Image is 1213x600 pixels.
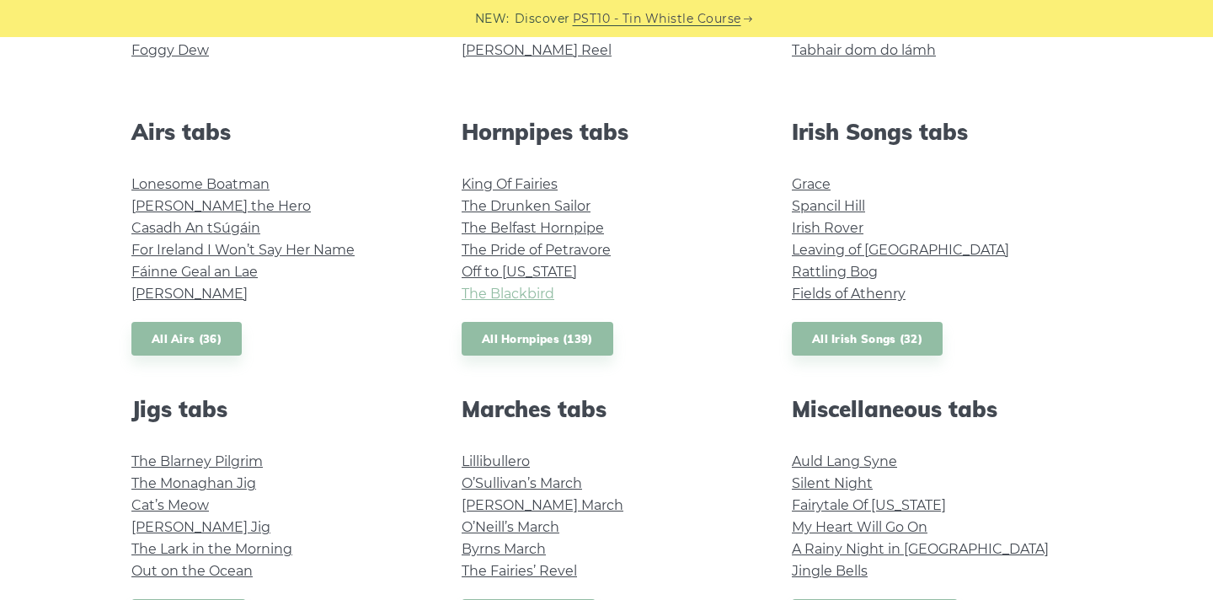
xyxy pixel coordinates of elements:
h2: Marches tabs [462,396,751,422]
a: The Fairies’ Revel [462,563,577,579]
h2: Airs tabs [131,119,421,145]
a: A Rainy Night in [GEOGRAPHIC_DATA] [792,541,1049,557]
a: Byrns March [462,541,546,557]
a: Lillibullero [462,453,530,469]
a: My Heart Will Go On [792,519,927,535]
h2: Hornpipes tabs [462,119,751,145]
a: Grace [792,176,831,192]
a: The Belfast Hornpipe [462,220,604,236]
a: Auld Lang Syne [792,453,897,469]
a: O’Sullivan’s March [462,475,582,491]
a: The Pride of Petravore [462,242,611,258]
a: O’Neill’s March [462,519,559,535]
a: Cat’s Meow [131,497,209,513]
a: All Airs (36) [131,322,242,356]
span: Discover [515,9,570,29]
a: The Drunken Sailor [462,198,590,214]
a: The Blackbird [462,286,554,302]
a: Fairytale Of [US_STATE] [792,497,946,513]
a: King Of Fairies [462,176,558,192]
a: PST10 - Tin Whistle Course [573,9,741,29]
h2: Jigs tabs [131,396,421,422]
a: [PERSON_NAME] Jig [131,519,270,535]
a: [PERSON_NAME] [131,286,248,302]
a: Out on the Ocean [131,563,253,579]
a: Foggy Dew [131,42,209,58]
a: Fields of Athenry [792,286,906,302]
a: Irish Rover [792,220,863,236]
a: All Hornpipes (139) [462,322,613,356]
a: Fáinne Geal an Lae [131,264,258,280]
a: Silent Night [792,475,873,491]
a: [PERSON_NAME] Reel [462,42,612,58]
a: Tabhair dom do lámh [792,42,936,58]
a: Rattling Bog [792,264,878,280]
a: [PERSON_NAME] the Hero [131,198,311,214]
a: [PERSON_NAME] March [462,497,623,513]
h2: Irish Songs tabs [792,119,1082,145]
a: For Ireland I Won’t Say Her Name [131,242,355,258]
a: Spancil Hill [792,198,865,214]
a: All Irish Songs (32) [792,322,943,356]
a: Leaving of [GEOGRAPHIC_DATA] [792,242,1009,258]
a: The Monaghan Jig [131,475,256,491]
a: Jingle Bells [792,563,868,579]
h2: Miscellaneous tabs [792,396,1082,422]
a: Off to [US_STATE] [462,264,577,280]
a: The Blarney Pilgrim [131,453,263,469]
a: Lonesome Boatman [131,176,270,192]
span: NEW: [475,9,510,29]
a: The Lark in the Morning [131,541,292,557]
a: Casadh An tSúgáin [131,220,260,236]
